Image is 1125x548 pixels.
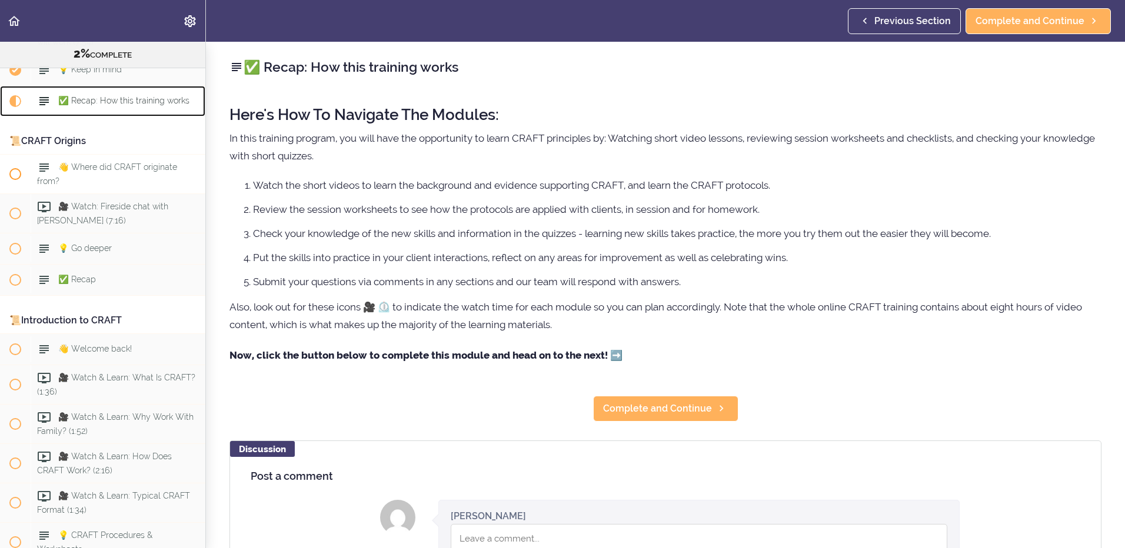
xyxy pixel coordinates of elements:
span: Complete and Continue [976,14,1084,28]
span: 💡 Go deeper [58,243,112,253]
div: Discussion [230,441,295,457]
span: 👋 Where did CRAFT originate from? [37,162,177,185]
li: Put the skills into practice in your client interactions, reflect on any areas for improvement as... [253,250,1101,265]
span: 💡 Keep in mind [58,65,122,74]
span: ✅ Recap: How this training works [58,96,189,105]
div: [PERSON_NAME] [451,509,526,523]
p: In this training program, you will have the opportunity to learn CRAFT principles by: Watching sh... [229,129,1101,165]
span: 🎥 Watch & Learn: Why Work With Family? (1:52) [37,412,194,435]
div: COMPLETE [15,46,191,62]
strong: Now, click the button below to complete this module and head on to the next! ➡️ [229,349,623,361]
span: 🎥 Watch & Learn: Typical CRAFT Format (1:34) [37,491,190,514]
span: ✅ Recap [58,275,96,284]
li: Submit your questions via comments in any sections and our team will respond with answers. [253,274,1101,289]
span: 🎥 Watch: Fireside chat with [PERSON_NAME] (7:16) [37,202,168,225]
li: Watch the short videos to learn the background and evidence supporting CRAFT, and learn the CRAFT... [253,178,1101,193]
a: Complete and Continue [966,8,1111,34]
span: 🎥 Watch & Learn: How Does CRAFT Work? (2:16) [37,452,172,475]
span: 👋 Welcome back! [58,344,132,353]
h4: Post a comment [251,470,1080,482]
span: Complete and Continue [603,402,712,416]
a: Complete and Continue [593,396,738,422]
svg: Back to course curriculum [7,14,21,28]
span: 2% [74,46,90,61]
h2: Here's How To Navigate The Modules: [229,106,1101,123]
img: Lisa Naab [380,500,415,535]
span: 🎥 Watch & Learn: What Is CRAFT? (1:36) [37,373,195,396]
svg: Settings Menu [183,14,197,28]
a: Previous Section [848,8,961,34]
li: Review the session worksheets to see how the protocols are applied with clients, in session and f... [253,202,1101,217]
h2: ✅ Recap: How this training works [229,57,1101,77]
span: Previous Section [874,14,951,28]
li: Check your knowledge of the new skills and information in the quizzes - learning new skills takes... [253,226,1101,241]
p: Also, look out for these icons 🎥 ⏲️ to indicate the watch time for each module so you can plan ac... [229,298,1101,333]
